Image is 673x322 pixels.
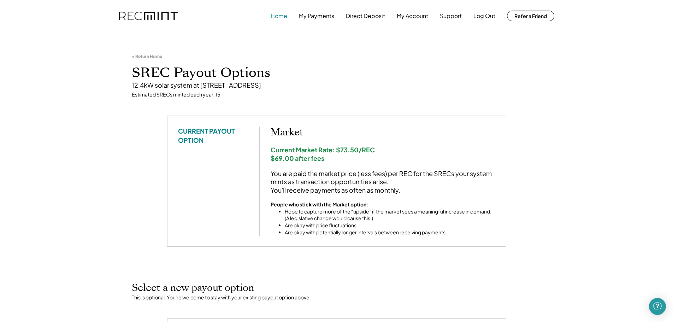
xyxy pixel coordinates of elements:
div: CURRENT PAYOUT OPTION [178,127,249,144]
h1: SREC Payout Options [132,65,542,81]
div: You are paid the market price (less fees) per REC for the SRECs your system mints as transaction ... [271,169,495,194]
button: My Payments [299,9,334,23]
div: This is optional. You're welcome to stay with your existing payout option above. [132,294,542,301]
h2: Market [271,127,495,139]
button: Home [271,9,287,23]
li: Are okay with potentially longer intervals between receiving payments [285,229,495,236]
div: < Return Home [132,54,162,59]
h2: Select a new payout option [132,282,542,294]
li: Are okay with price fluctuations [285,222,495,229]
button: Direct Deposit [346,9,385,23]
div: Open Intercom Messenger [649,298,666,315]
div: Current Market Rate: $73.50/REC $69.00 after fees [271,146,495,162]
button: Refer a Friend [507,11,554,21]
button: My Account [397,9,428,23]
button: Support [440,9,462,23]
div: Estimated SRECs minted each year: 15 [132,91,542,98]
li: Hope to capture more of the “upside” if the market sees a meaningful increase in demand. (A legis... [285,208,495,222]
strong: People who stick with the Market option: [271,201,368,207]
button: Log Out [473,9,495,23]
img: recmint-logotype%403x.png [119,12,178,21]
div: 12.4kW solar system at [STREET_ADDRESS] [132,81,542,89]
